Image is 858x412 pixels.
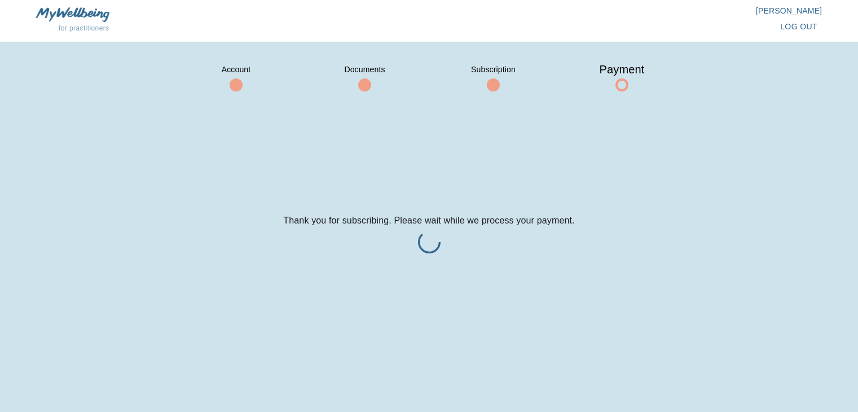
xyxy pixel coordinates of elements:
span: Account [208,60,265,78]
span: for practitioners [59,24,109,32]
span: log out [780,20,817,34]
button: log out [776,16,822,37]
p: [PERSON_NAME] [429,5,822,16]
p: Thank you for subscribing. Please wait while we process your payment. [86,214,771,227]
span: Documents [337,60,393,78]
span: Subscription [465,60,522,78]
span: Payment [594,60,650,78]
img: MyWellbeing [36,7,109,21]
